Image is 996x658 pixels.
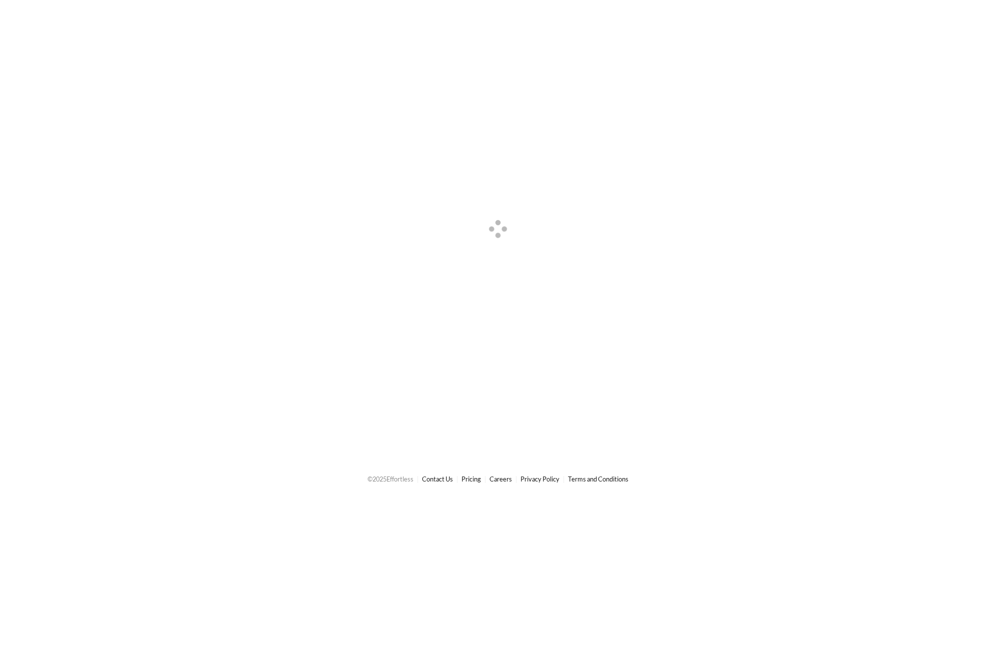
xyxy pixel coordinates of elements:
[520,475,559,483] a: Privacy Policy
[367,475,413,483] span: © 2025 Effortless
[461,475,481,483] a: Pricing
[489,475,512,483] a: Careers
[422,475,453,483] a: Contact Us
[568,475,628,483] a: Terms and Conditions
